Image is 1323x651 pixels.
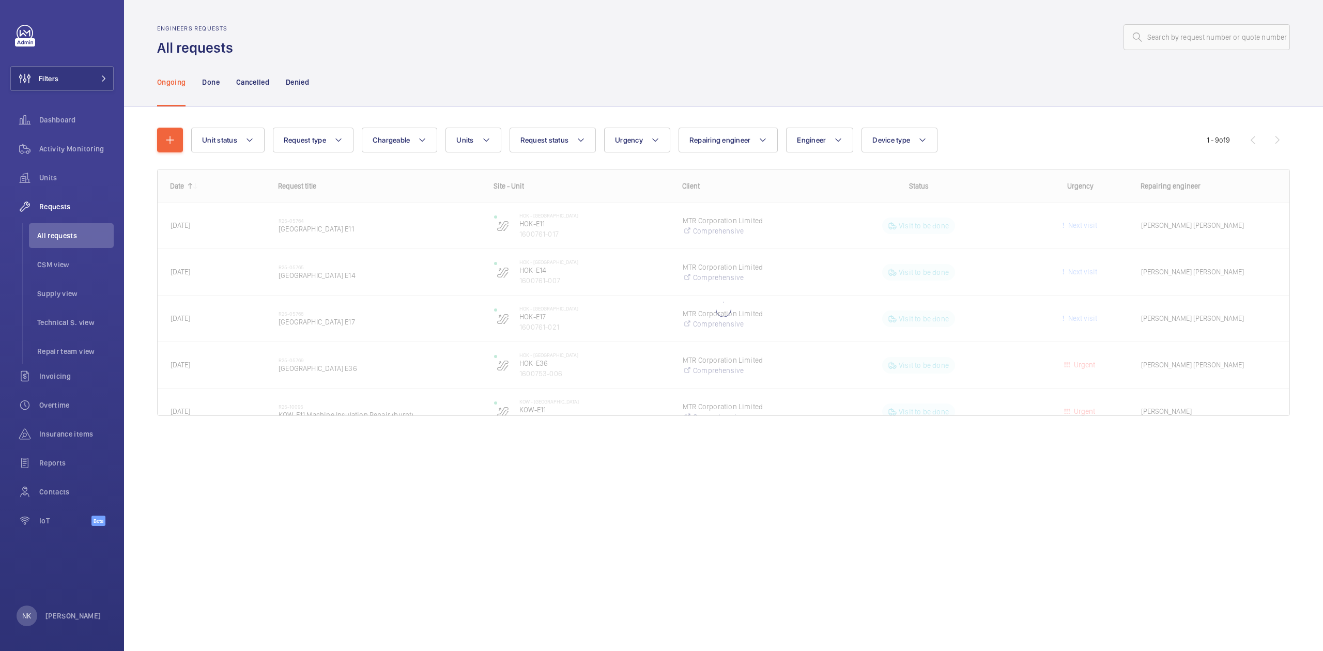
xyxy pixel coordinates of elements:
[37,230,114,241] span: All requests
[157,25,239,32] h2: Engineers requests
[37,317,114,328] span: Technical S. view
[191,128,265,152] button: Unit status
[39,115,114,125] span: Dashboard
[39,458,114,468] span: Reports
[39,73,58,84] span: Filters
[37,259,114,270] span: CSM view
[39,173,114,183] span: Units
[362,128,438,152] button: Chargeable
[286,77,309,87] p: Denied
[39,487,114,497] span: Contacts
[39,371,114,381] span: Invoicing
[679,128,778,152] button: Repairing engineer
[1219,136,1226,144] span: of
[284,136,326,144] span: Request type
[10,66,114,91] button: Filters
[157,77,186,87] p: Ongoing
[797,136,826,144] span: Engineer
[273,128,353,152] button: Request type
[91,516,105,526] span: Beta
[445,128,501,152] button: Units
[456,136,473,144] span: Units
[520,136,569,144] span: Request status
[37,346,114,357] span: Repair team view
[39,429,114,439] span: Insurance items
[22,611,31,621] p: NK
[373,136,410,144] span: Chargeable
[862,128,937,152] button: Device type
[786,128,853,152] button: Engineer
[39,202,114,212] span: Requests
[202,136,237,144] span: Unit status
[1207,136,1230,144] span: 1 - 9 9
[37,288,114,299] span: Supply view
[615,136,643,144] span: Urgency
[604,128,670,152] button: Urgency
[510,128,596,152] button: Request status
[689,136,751,144] span: Repairing engineer
[1124,24,1290,50] input: Search by request number or quote number
[236,77,269,87] p: Cancelled
[39,400,114,410] span: Overtime
[39,516,91,526] span: IoT
[45,611,101,621] p: [PERSON_NAME]
[157,38,239,57] h1: All requests
[872,136,910,144] span: Device type
[202,77,219,87] p: Done
[39,144,114,154] span: Activity Monitoring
